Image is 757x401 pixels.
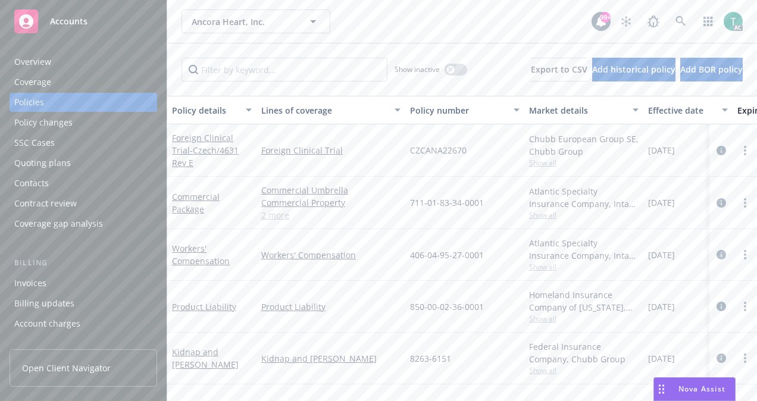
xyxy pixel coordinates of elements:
[395,64,440,74] span: Show inactive
[172,145,239,168] span: - Czech/4631 Rev E
[14,73,51,92] div: Coverage
[10,334,157,353] a: Installment plans
[14,334,84,353] div: Installment plans
[261,209,401,221] a: 2 more
[648,249,675,261] span: [DATE]
[529,365,639,375] span: Show all
[50,17,87,26] span: Accounts
[14,113,73,132] div: Policy changes
[405,96,524,124] button: Policy number
[648,104,715,117] div: Effective date
[642,10,665,33] a: Report a Bug
[738,143,752,158] a: more
[653,377,736,401] button: Nova Assist
[14,153,71,173] div: Quoting plans
[10,133,157,152] a: SSC Cases
[529,185,639,210] div: Atlantic Specialty Insurance Company, Intact Insurance
[261,144,401,156] a: Foreign Clinical Trial
[529,340,639,365] div: Federal Insurance Company, Chubb Group
[410,144,467,156] span: CZCANA22670
[680,64,743,75] span: Add BOR policy
[529,314,639,324] span: Show all
[614,10,638,33] a: Stop snowing
[14,214,103,233] div: Coverage gap analysis
[529,210,639,220] span: Show all
[10,174,157,193] a: Contacts
[678,384,725,394] span: Nova Assist
[167,96,256,124] button: Policy details
[14,174,49,193] div: Contacts
[529,104,625,117] div: Market details
[529,262,639,272] span: Show all
[10,113,157,132] a: Policy changes
[724,12,743,31] img: photo
[261,184,401,196] a: Commercial Umbrella
[261,300,401,313] a: Product Liability
[14,194,77,213] div: Contract review
[10,274,157,293] a: Invoices
[261,196,401,209] a: Commercial Property
[10,294,157,313] a: Billing updates
[172,301,236,312] a: Product Liability
[10,73,157,92] a: Coverage
[529,158,639,168] span: Show all
[10,93,157,112] a: Policies
[182,58,387,82] input: Filter by keyword...
[531,58,587,82] button: Export to CSV
[714,299,728,314] a: circleInformation
[738,248,752,262] a: more
[714,351,728,365] a: circleInformation
[738,196,752,210] a: more
[172,346,239,370] a: Kidnap and [PERSON_NAME]
[669,10,693,33] a: Search
[714,248,728,262] a: circleInformation
[10,314,157,333] a: Account charges
[14,274,46,293] div: Invoices
[714,143,728,158] a: circleInformation
[172,243,230,267] a: Workers' Compensation
[648,300,675,313] span: [DATE]
[592,58,675,82] button: Add historical policy
[261,104,387,117] div: Lines of coverage
[192,15,295,28] span: Ancora Heart, Inc.
[654,378,669,400] div: Drag to move
[600,12,611,23] div: 99+
[696,10,720,33] a: Switch app
[172,191,220,215] a: Commercial Package
[648,352,675,365] span: [DATE]
[531,64,587,75] span: Export to CSV
[14,52,51,71] div: Overview
[14,314,80,333] div: Account charges
[410,196,484,209] span: 711-01-83-34-0001
[529,133,639,158] div: Chubb European Group SE, Chubb Group
[738,299,752,314] a: more
[182,10,330,33] button: Ancora Heart, Inc.
[10,153,157,173] a: Quoting plans
[529,237,639,262] div: Atlantic Specialty Insurance Company, Intact Insurance
[643,96,733,124] button: Effective date
[680,58,743,82] button: Add BOR policy
[648,196,675,209] span: [DATE]
[14,93,44,112] div: Policies
[261,352,401,365] a: Kidnap and [PERSON_NAME]
[10,214,157,233] a: Coverage gap analysis
[256,96,405,124] button: Lines of coverage
[172,132,239,168] a: Foreign Clinical Trial
[648,144,675,156] span: [DATE]
[410,352,451,365] span: 8263-6151
[22,362,111,374] span: Open Client Navigator
[10,194,157,213] a: Contract review
[714,196,728,210] a: circleInformation
[10,257,157,269] div: Billing
[529,289,639,314] div: Homeland Insurance Company of [US_STATE], Intact Insurance
[592,64,675,75] span: Add historical policy
[261,249,401,261] a: Workers' Compensation
[172,104,239,117] div: Policy details
[738,351,752,365] a: more
[14,294,74,313] div: Billing updates
[10,5,157,38] a: Accounts
[14,133,55,152] div: SSC Cases
[410,300,484,313] span: 850-00-02-36-0001
[410,104,506,117] div: Policy number
[524,96,643,124] button: Market details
